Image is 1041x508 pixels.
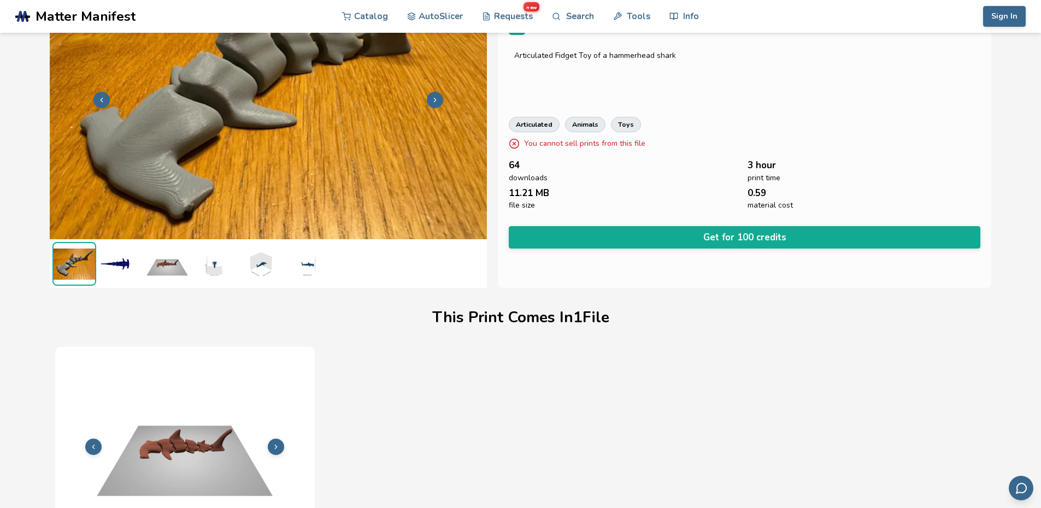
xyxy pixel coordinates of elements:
[524,138,645,149] p: You cannot sell prints from this file
[285,242,328,286] img: 1_3D_Dimensions
[509,174,548,182] span: downloads
[238,242,282,286] img: 1_3D_Dimensions
[509,201,535,210] span: file size
[748,174,780,182] span: print time
[748,160,776,170] span: 3 hour
[145,242,189,286] img: 1_Print_Preview
[748,188,766,198] span: 0.59
[565,117,605,132] a: animals
[36,9,136,24] span: Matter Manifest
[192,242,236,286] img: 1_3D_Dimensions
[514,51,975,60] div: Articulated Fidget Toy of a hammerhead shark
[509,226,981,249] button: Get for 100 credits
[524,2,539,11] span: new
[509,188,549,198] span: 11.21 MB
[983,6,1026,27] button: Sign In
[509,117,560,132] a: articulated
[432,309,609,326] h1: This Print Comes In 1 File
[509,160,520,170] span: 64
[611,117,641,132] a: toys
[748,201,793,210] span: material cost
[1009,476,1033,500] button: Send feedback via email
